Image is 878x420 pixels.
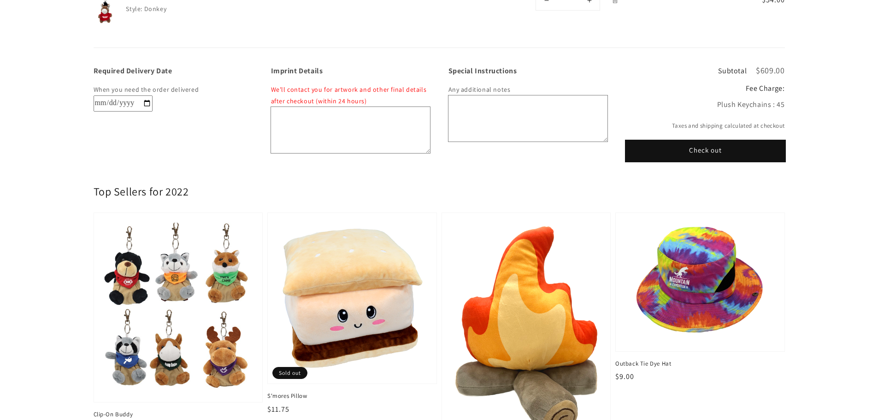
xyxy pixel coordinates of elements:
[615,213,785,382] a: Outback Tie Dye Hat Outback Tie Dye Hat $9.00
[94,184,189,199] h2: Top Sellers for 2022
[756,66,784,75] p: $609.00
[94,84,253,95] p: When you need the order delivered
[272,367,307,379] span: Sold out
[718,67,747,75] h3: Subtotal
[625,222,775,342] img: Outback Tie Dye Hat
[277,222,427,374] img: S'mores Pillow
[94,66,253,75] label: Required Delivery Date
[267,392,437,400] span: S'mores Pillow
[271,84,430,107] p: We'll contact you for artwork and other final details after checkout (within 24 hours)
[126,5,142,13] dt: Style:
[615,372,634,381] span: $9.00
[626,121,785,130] small: Taxes and shipping calculated at checkout
[267,213,437,415] a: S'mores Pillow S'mores Pillow $11.75
[626,141,785,161] button: Check out
[144,5,167,13] dd: Donkey
[448,66,607,75] label: Special Instructions
[448,84,607,95] p: Any additional notes
[103,222,253,393] img: Clip-On Buddy
[626,98,785,112] div: Plush Keychains : 45
[615,360,785,368] span: Outback Tie Dye Hat
[271,66,430,75] label: Imprint Details
[267,404,289,414] span: $11.75
[626,84,785,94] h2: Fee Charge:
[94,410,263,419] span: Clip-On Buddy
